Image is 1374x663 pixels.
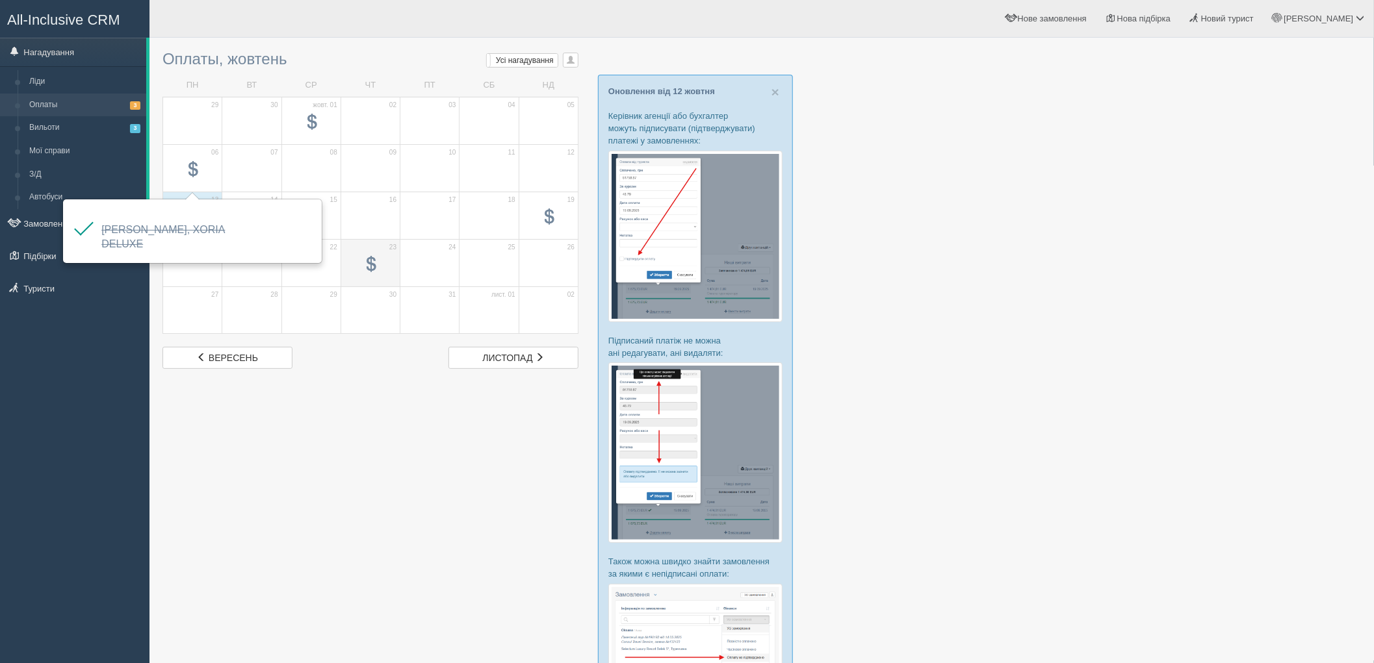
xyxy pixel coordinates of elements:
a: Оновлення від 12 жовтня [608,86,715,96]
a: Вильоти3 [23,116,146,140]
span: 14 [270,195,278,205]
span: 09 [389,148,396,157]
span: 08 [330,148,337,157]
span: 03 [448,101,456,110]
img: %D0%BF%D1%96%D0%B4%D1%82%D0%B2%D0%B5%D1%80%D0%B4%D0%B6%D0%B5%D0%BD%D0%BD%D1%8F-%D0%BE%D0%BF%D0%BB... [608,362,783,543]
td: ПН [163,74,222,97]
span: 17 [448,195,456,205]
span: Нове замовлення [1018,14,1087,23]
a: Оплаты3 [23,94,146,117]
span: 3 [130,101,140,110]
span: жовт. 01 [313,101,337,110]
span: 06 [211,148,218,157]
a: All-Inclusive CRM [1,1,149,36]
span: 29 [211,101,218,110]
span: 13 [211,195,218,205]
span: 27 [211,290,218,299]
span: лист. 01 [491,290,515,299]
td: СБ [460,74,519,97]
span: Усі нагадування [496,56,554,65]
span: 04 [508,101,515,110]
p: Підписаний платіж не можна ані редагувати, ані видаляти: [608,334,783,359]
span: 18 [508,195,515,205]
span: 05 [567,101,575,110]
span: × [771,84,779,99]
span: 31 [448,290,456,299]
span: 26 [567,243,575,252]
td: ЧТ [341,74,400,97]
span: [PERSON_NAME] [1284,14,1353,23]
span: 11 [508,148,515,157]
td: НД [519,74,578,97]
a: листопад [448,347,578,369]
h3: Оплаты, жовтень [162,51,578,68]
a: Ліди [23,70,146,94]
span: 02 [389,101,396,110]
span: 22 [330,243,337,252]
span: 30 [270,101,278,110]
span: 3 [130,124,140,132]
span: 30 [389,290,396,299]
a: Мої справи [23,140,146,163]
span: 29 [330,290,337,299]
span: 23 [389,243,396,252]
span: 10 [448,148,456,157]
span: 28 [270,290,278,299]
span: All-Inclusive CRM [7,12,120,28]
img: %D0%BF%D1%96%D0%B4%D1%82%D0%B2%D0%B5%D1%80%D0%B4%D0%B6%D0%B5%D0%BD%D0%BD%D1%8F-%D0%BE%D0%BF%D0%BB... [608,151,783,322]
span: Новий турист [1201,14,1254,23]
span: 25 [508,243,515,252]
span: вересень [209,353,258,363]
p: Також можна швидко знайти замовлення за якими є непідписані оплати: [608,555,783,580]
span: 19 [567,195,575,205]
span: 12 [567,148,575,157]
p: Керівник агенції або бухгалтер можуть підписувати (підтверджувати) платежі у замовленнях: [608,110,783,147]
span: Нова підбірка [1117,14,1171,23]
a: [PERSON_NAME], XORIA DELUXE [101,224,225,250]
td: ВТ [222,74,281,97]
button: Close [771,85,779,99]
span: 24 [448,243,456,252]
a: З/Д [23,163,146,186]
td: СР [281,74,341,97]
a: вересень [162,347,292,369]
td: ПТ [400,74,460,97]
span: 07 [270,148,278,157]
span: 16 [389,195,396,205]
a: Автобуси [23,186,146,209]
span: листопад [483,353,533,363]
span: 02 [567,290,575,299]
span: 15 [330,195,337,205]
